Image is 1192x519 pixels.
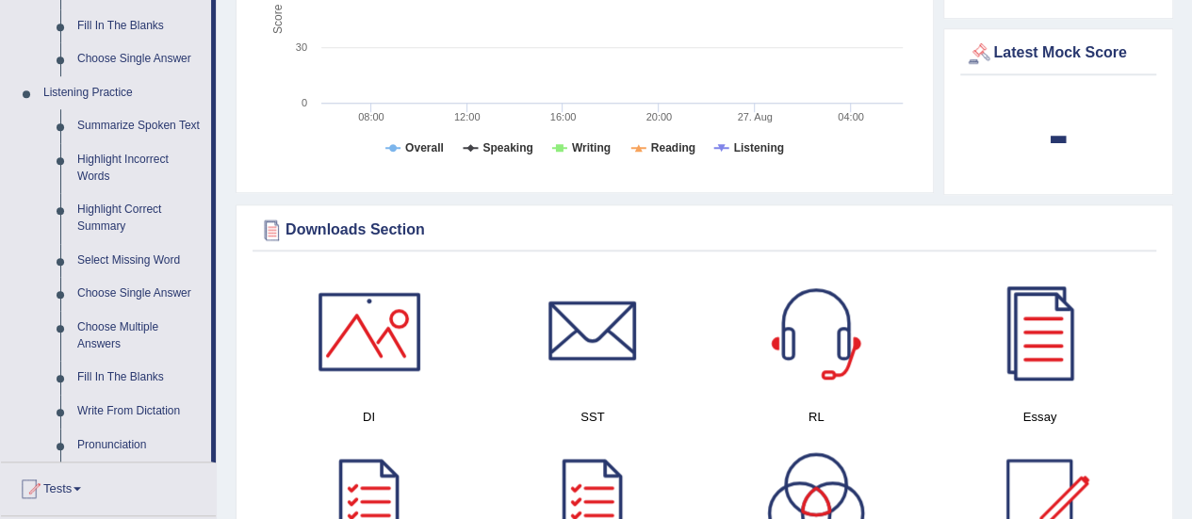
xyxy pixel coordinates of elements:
[69,143,211,193] a: Highlight Incorrect Words
[838,111,864,122] text: 04:00
[938,407,1142,427] h4: Essay
[69,244,211,278] a: Select Missing Word
[267,407,471,427] h4: DI
[296,41,307,53] text: 30
[482,141,532,154] tspan: Speaking
[69,311,211,361] a: Choose Multiple Answers
[550,111,577,122] text: 16:00
[69,42,211,76] a: Choose Single Answer
[1048,100,1069,169] b: -
[69,429,211,462] a: Pronunciation
[69,361,211,395] a: Fill In The Blanks
[714,407,919,427] h4: RL
[651,141,695,154] tspan: Reading
[405,141,444,154] tspan: Overall
[69,193,211,243] a: Highlight Correct Summary
[572,141,611,154] tspan: Writing
[69,395,211,429] a: Write From Dictation
[257,216,1151,244] div: Downloads Section
[734,141,784,154] tspan: Listening
[69,109,211,143] a: Summarize Spoken Text
[271,4,285,34] tspan: Score
[35,76,211,110] a: Listening Practice
[737,111,772,122] tspan: 27. Aug
[965,40,1151,68] div: Latest Mock Score
[646,111,673,122] text: 20:00
[69,277,211,311] a: Choose Single Answer
[490,407,694,427] h4: SST
[69,9,211,43] a: Fill In The Blanks
[358,111,384,122] text: 08:00
[454,111,481,122] text: 12:00
[1,462,216,510] a: Tests
[302,97,307,108] text: 0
